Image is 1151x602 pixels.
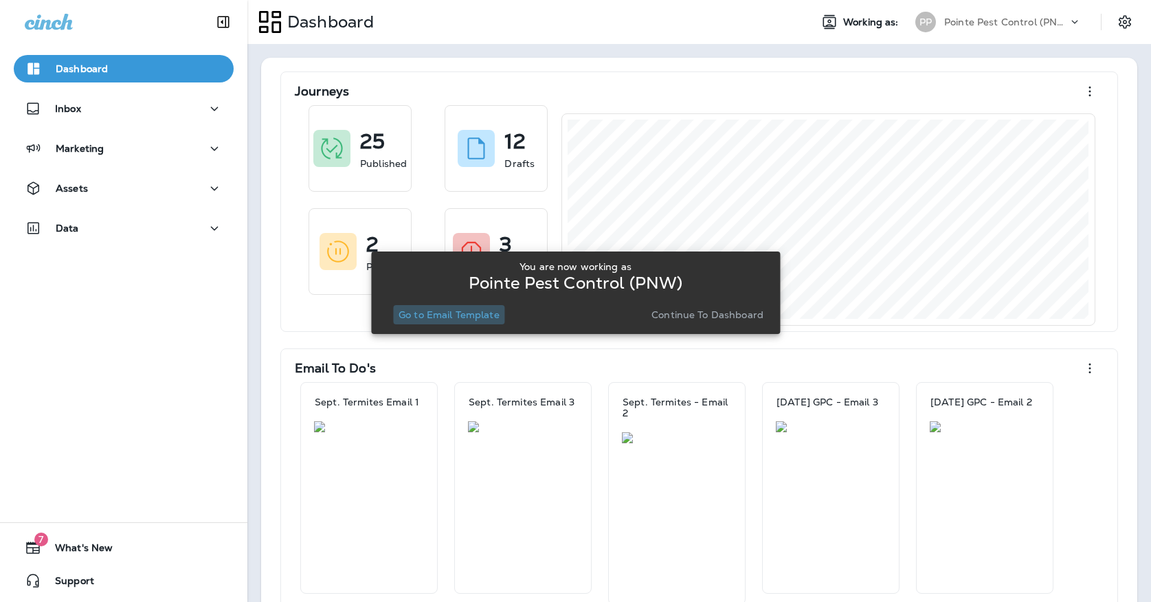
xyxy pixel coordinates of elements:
button: 7What's New [14,534,234,561]
p: Pointe Pest Control (PNW) [944,16,1068,27]
span: Support [41,575,94,592]
p: Pointe Pest Control (PNW) [469,278,683,289]
p: Continue to Dashboard [651,309,763,320]
button: Continue to Dashboard [646,305,769,324]
button: Data [14,214,234,242]
p: Dashboard [282,12,374,32]
span: 7 [34,533,48,546]
button: Support [14,567,234,594]
img: 789ad126-374a-4222-8de6-65806ebf5e57.jpg [776,421,886,432]
p: 2 [366,238,379,252]
p: 25 [360,135,385,148]
p: Marketing [56,143,104,154]
div: PP [915,12,936,32]
p: Published [360,157,407,170]
button: Settings [1113,10,1137,34]
button: Collapse Sidebar [204,8,243,36]
p: Inbox [55,103,81,114]
p: Go to Email Template [399,309,500,320]
p: Paused [366,260,401,274]
img: dd625ccd-1de5-413c-98c9-423035cc532d.jpg [930,421,1040,432]
button: Inbox [14,95,234,122]
p: You are now working as [519,261,632,272]
p: Email To Do's [295,361,376,375]
p: Data [56,223,79,234]
span: What's New [41,542,113,559]
img: 60825c7e-c094-4d7c-9cab-bb94585d3f90.jpg [314,421,424,432]
p: Assets [56,183,88,194]
p: Sept. Termites Email 1 [315,397,419,408]
p: [DATE] GPC - Email 3 [776,397,878,408]
p: [DATE] GPC - Email 2 [930,397,1032,408]
button: Marketing [14,135,234,162]
button: Dashboard [14,55,234,82]
span: Working as: [843,16,902,28]
button: Go to Email Template [393,305,505,324]
p: Journeys [295,85,349,98]
p: Dashboard [56,63,108,74]
button: Assets [14,175,234,202]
